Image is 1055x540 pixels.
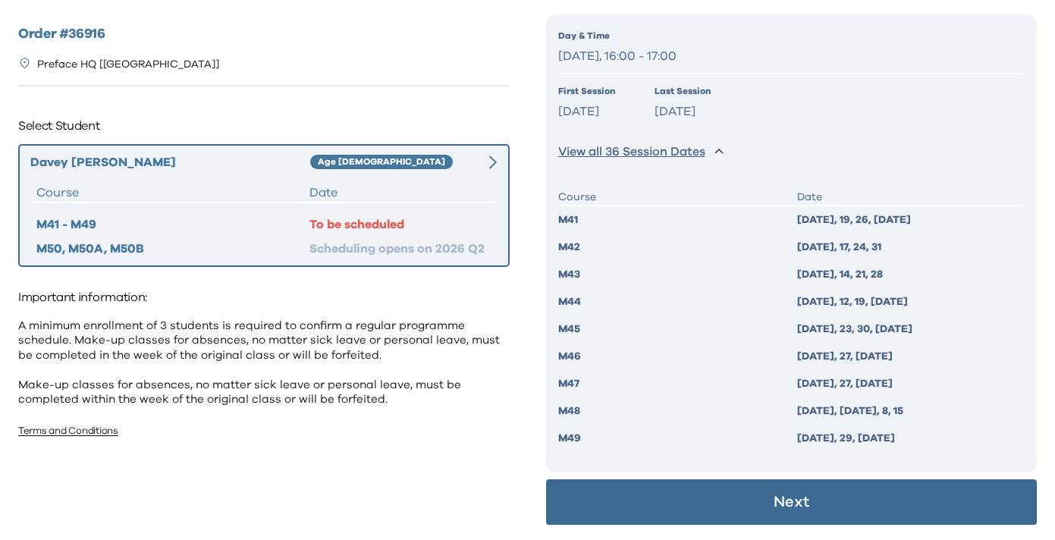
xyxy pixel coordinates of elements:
div: M41 [558,212,786,228]
div: Course [558,190,786,205]
div: M45 [558,322,786,337]
h2: Order # 36916 [18,24,510,45]
div: M50, M50A, M50B [36,240,309,258]
p: Last Session [655,84,711,98]
div: M46 [558,349,786,364]
div: [DATE], 19, 26, [DATE] [797,212,1025,228]
div: M44 [558,294,786,309]
div: [DATE], 14, 21, 28 [797,267,1025,282]
div: [DATE], 29, [DATE] [797,431,1025,446]
button: Next [546,479,1038,525]
div: [DATE], 17, 24, 31 [797,240,1025,255]
div: M41 - M49 [36,215,309,234]
div: M43 [558,267,786,282]
p: Next [774,494,809,510]
div: M49 [558,431,786,446]
div: [DATE], [DATE], 8, 15 [797,403,1025,419]
p: [DATE] [558,101,615,123]
div: Date [309,184,491,202]
div: [DATE], 27, [DATE] [797,349,1025,364]
p: A minimum enrollment of 3 students is required to confirm a regular programme schedule. Make-up c... [18,319,510,407]
div: [DATE], 23, 30, [DATE] [797,322,1025,337]
div: [DATE], 12, 19, [DATE] [797,294,1025,309]
div: M47 [558,376,786,391]
p: View all 36 Session Dates [558,144,705,160]
p: Preface HQ [[GEOGRAPHIC_DATA]] [37,57,219,73]
div: Davey [PERSON_NAME] [30,153,310,171]
div: M48 [558,403,786,419]
p: Important information: [18,285,510,309]
p: Select Student [18,114,510,138]
p: First Session [558,84,615,98]
div: [DATE], 27, [DATE] [797,376,1025,391]
div: To be scheduled [309,215,491,234]
p: [DATE], 16:00 - 17:00 [558,46,1025,67]
div: M42 [558,240,786,255]
div: Scheduling opens on 2026 Q2 [309,240,491,258]
p: [DATE] [655,101,711,123]
div: Age [DEMOGRAPHIC_DATA] [310,155,453,170]
p: Day & Time [558,29,1025,42]
button: View all 36 Session Dates [558,138,1025,166]
a: Terms and Conditions [18,426,118,436]
div: Course [36,184,309,202]
div: Date [797,190,1025,205]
